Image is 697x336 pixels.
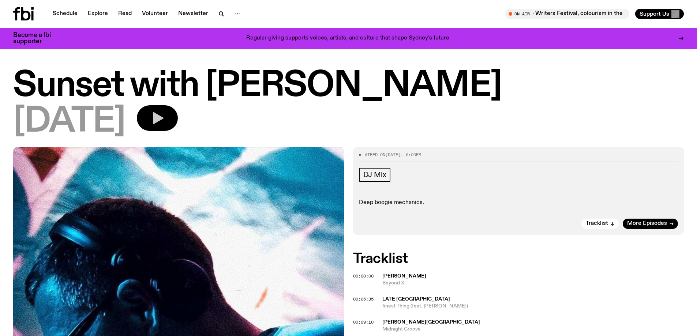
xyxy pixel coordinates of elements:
span: Beyond X [382,280,684,287]
span: 00:06:35 [353,296,374,302]
span: 00:00:00 [353,273,374,279]
p: Deep boogie mechanics. [359,199,678,206]
button: 00:06:35 [353,297,374,301]
button: On AirBackchat / Censorship at the Bendigo Writers Festival, colourism in the makeup industry, an... [505,9,629,19]
span: Aired on [365,152,385,158]
span: [DATE] [13,105,125,138]
button: 00:00:00 [353,274,374,278]
a: Read [114,9,136,19]
a: DJ Mix [359,168,391,182]
span: [DATE] [385,152,401,158]
span: DJ Mix [363,171,386,179]
p: Regular giving supports voices, artists, and culture that shape Sydney’s future. [246,35,451,42]
span: , 6:00pm [401,152,421,158]
span: Late [GEOGRAPHIC_DATA] [382,297,450,302]
span: [PERSON_NAME][GEOGRAPHIC_DATA] [382,320,480,325]
span: 00:09:10 [353,319,374,325]
span: Support Us [640,11,669,17]
h1: Sunset with [PERSON_NAME] [13,69,684,102]
span: Midnight Groove [382,326,684,333]
span: Tracklist [586,221,608,226]
span: finest Thing (feat. [PERSON_NAME]) [382,303,684,310]
a: More Episodes [623,219,678,229]
h2: Tracklist [353,252,684,265]
button: Support Us [635,9,684,19]
a: Explore [83,9,112,19]
a: Newsletter [174,9,213,19]
a: Volunteer [138,9,172,19]
span: More Episodes [627,221,667,226]
h3: Become a fbi supporter [13,32,60,45]
button: 00:09:10 [353,320,374,324]
a: Schedule [48,9,82,19]
span: [PERSON_NAME] [382,273,426,279]
button: Tracklist [581,219,619,229]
